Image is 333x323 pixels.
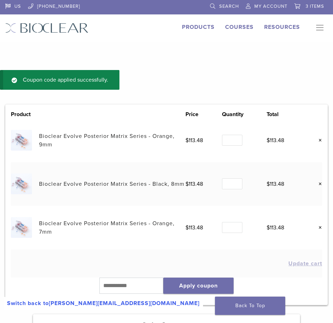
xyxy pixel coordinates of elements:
[306,4,324,9] span: 3 items
[185,224,189,231] span: $
[11,217,32,238] img: Bioclear Evolve Posterior Matrix Series - Orange, 7mm
[185,180,189,188] span: $
[264,24,300,31] a: Resources
[163,278,234,294] button: Apply coupon
[225,24,254,31] a: Courses
[39,133,175,148] a: Bioclear Evolve Posterior Matrix Series - Orange, 9mm
[267,224,270,231] span: $
[313,179,322,189] a: Remove this item
[267,110,303,119] th: Total
[267,137,270,144] span: $
[313,223,322,232] a: Remove this item
[11,130,32,151] img: Bioclear Evolve Posterior Matrix Series - Orange, 9mm
[11,110,39,119] th: Product
[267,180,270,188] span: $
[267,137,284,144] bdi: 113.48
[219,4,239,9] span: Search
[254,4,287,9] span: My Account
[267,224,284,231] bdi: 113.48
[288,261,322,266] button: Update cart
[311,23,328,33] nav: Primary Navigation
[185,110,222,119] th: Price
[5,23,89,33] img: Bioclear
[185,137,189,144] span: $
[222,110,267,119] th: Quantity
[39,220,175,235] a: Bioclear Evolve Posterior Matrix Series - Orange, 7mm
[185,224,203,231] bdi: 113.48
[215,297,285,315] a: Back To Top
[11,173,32,194] img: Bioclear Evolve Posterior Matrix Series - Black, 8mm
[4,297,203,310] a: Switch back to[PERSON_NAME][EMAIL_ADDRESS][DOMAIN_NAME]
[267,180,284,188] bdi: 113.48
[313,136,322,145] a: Remove this item
[182,24,215,31] a: Products
[39,180,184,188] a: Bioclear Evolve Posterior Matrix Series - Black, 8mm
[185,180,203,188] bdi: 113.48
[185,137,203,144] bdi: 113.48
